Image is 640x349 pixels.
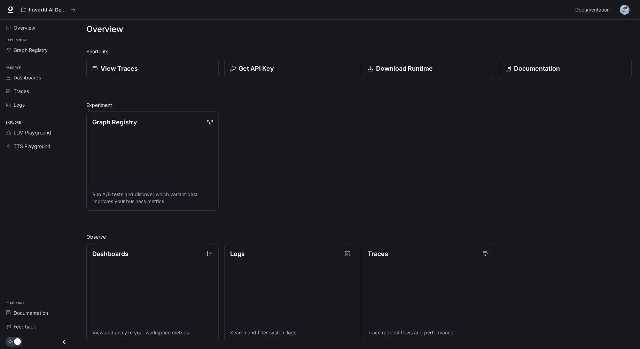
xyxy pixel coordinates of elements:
[3,44,75,56] a: Graph Registry
[230,249,245,258] p: Logs
[224,243,357,342] a: LogsSearch and filter system logs
[14,129,51,136] span: LLM Playground
[514,64,560,73] p: Documentation
[56,335,72,349] button: Close drawer
[86,58,219,79] a: View Traces
[3,140,75,152] a: TTS Playground
[86,22,123,36] h1: Overview
[368,249,388,258] p: Traces
[618,3,632,17] button: User avatar
[14,309,48,317] span: Documentation
[14,24,35,31] span: Overview
[368,329,488,336] p: Trace request flows and performance
[500,58,632,79] a: Documentation
[3,126,75,139] a: LLM Playground
[92,117,137,127] p: Graph Registry
[3,99,75,111] a: Logs
[572,3,615,17] a: Documentation
[86,101,632,109] h2: Experiment
[14,323,36,330] span: Feedback
[239,64,274,73] p: Get API Key
[3,71,75,84] a: Dashboards
[14,46,48,54] span: Graph Registry
[14,74,41,81] span: Dashboards
[86,233,632,240] h2: Observe
[86,48,632,55] h2: Shortcuts
[14,87,29,95] span: Traces
[3,320,75,333] a: Feedback
[86,111,219,211] a: Graph RegistryRun A/B tests and discover which variant best improves your business metrics
[224,58,357,79] button: Get API Key
[86,243,219,342] a: DashboardsView and analyze your workspace metrics
[18,3,79,17] button: All workspaces
[376,64,433,73] p: Download Runtime
[14,142,50,150] span: TTS Playground
[362,58,494,79] a: Download Runtime
[92,329,213,336] p: View and analyze your workspace metrics
[101,64,138,73] p: View Traces
[230,329,351,336] p: Search and filter system logs
[14,338,21,345] span: Dark mode toggle
[620,5,630,15] img: User avatar
[362,243,494,342] a: TracesTrace request flows and performance
[14,101,25,108] span: Logs
[575,6,610,14] span: Documentation
[92,191,213,205] p: Run A/B tests and discover which variant best improves your business metrics
[92,249,128,258] p: Dashboards
[29,7,68,13] p: Inworld AI Demos
[3,22,75,34] a: Overview
[3,307,75,319] a: Documentation
[3,85,75,97] a: Traces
